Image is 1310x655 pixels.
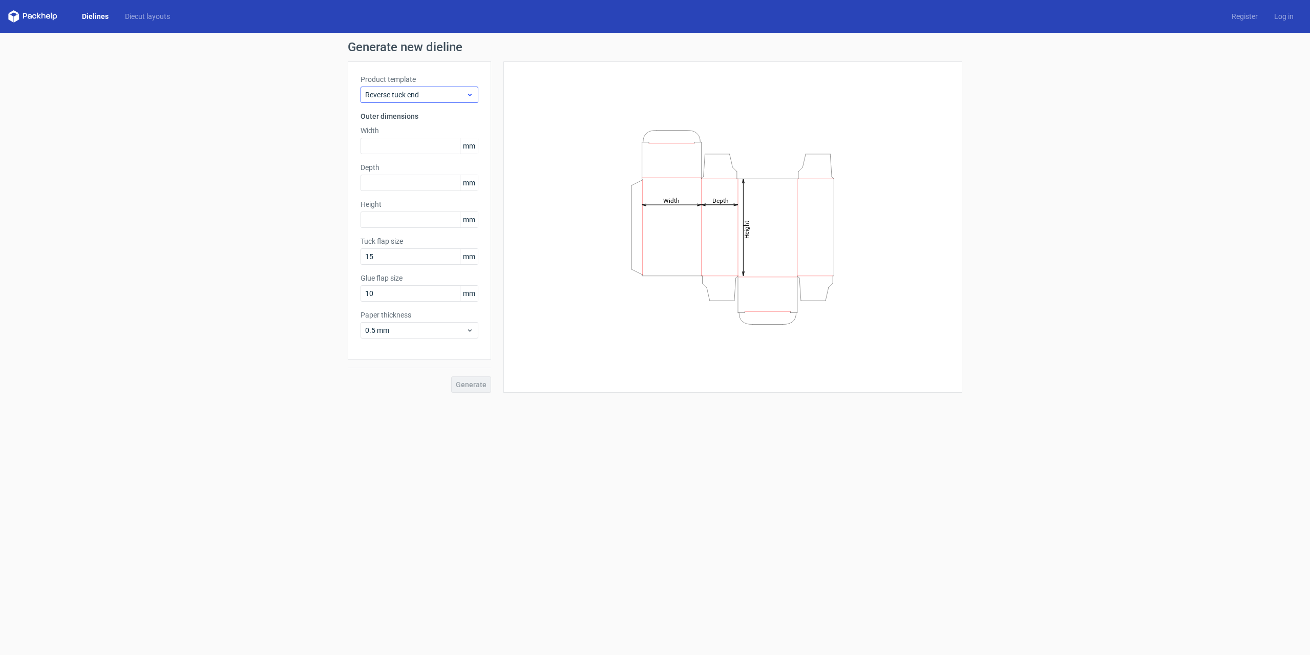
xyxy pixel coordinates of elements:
span: mm [460,212,478,227]
label: Glue flap size [361,273,478,283]
label: Height [361,199,478,209]
span: mm [460,175,478,191]
h1: Generate new dieline [348,41,962,53]
label: Width [361,125,478,136]
label: Product template [361,74,478,84]
tspan: Width [663,197,680,204]
span: mm [460,249,478,264]
a: Dielines [74,11,117,22]
span: mm [460,286,478,301]
a: Log in [1266,11,1302,22]
tspan: Height [743,220,750,238]
label: Tuck flap size [361,236,478,246]
tspan: Depth [712,197,729,204]
a: Diecut layouts [117,11,178,22]
a: Register [1223,11,1266,22]
h3: Outer dimensions [361,111,478,121]
label: Paper thickness [361,310,478,320]
span: 0.5 mm [365,325,466,335]
span: mm [460,138,478,154]
span: Reverse tuck end [365,90,466,100]
label: Depth [361,162,478,173]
